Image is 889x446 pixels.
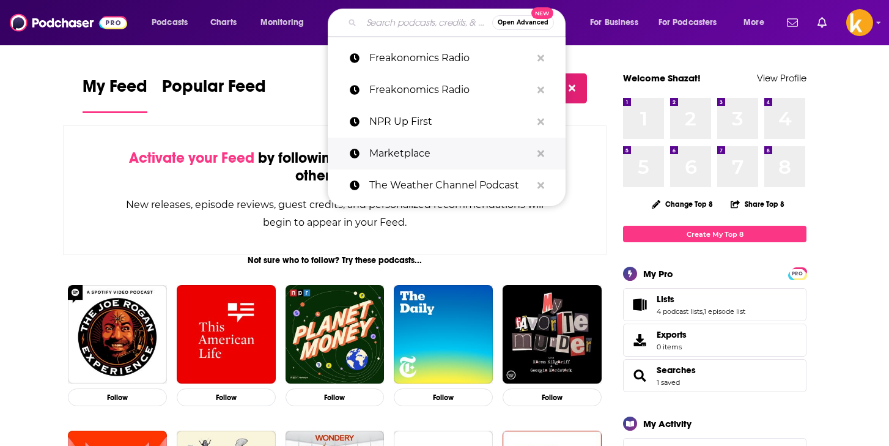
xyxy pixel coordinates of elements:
p: The Weather Channel Podcast [369,169,531,201]
button: Show profile menu [846,9,873,36]
div: by following Podcasts, Creators, Lists, and other Users! [125,149,545,185]
span: Open Advanced [498,20,548,26]
img: The Joe Rogan Experience [68,285,167,384]
span: Exports [627,332,652,349]
button: Open AdvancedNew [492,15,554,30]
a: My Feed [83,76,147,113]
span: PRO [790,269,805,278]
p: NPR Up First [369,106,531,138]
span: Charts [210,14,237,31]
span: Lists [657,294,674,305]
img: My Favorite Murder with Karen Kilgariff and Georgia Hardstark [503,285,602,384]
span: , [703,307,704,316]
span: My Feed [83,76,147,104]
a: View Profile [757,72,806,84]
span: Monitoring [260,14,304,31]
div: Search podcasts, credits, & more... [339,9,577,37]
button: Follow [286,388,385,406]
span: More [743,14,764,31]
a: 1 saved [657,378,680,387]
span: Searches [623,359,806,392]
button: open menu [252,13,320,32]
a: The Weather Channel Podcast [328,169,566,201]
a: 1 episode list [704,307,745,316]
img: Podchaser - Follow, Share and Rate Podcasts [10,11,127,34]
button: Follow [394,388,493,406]
a: Exports [623,324,806,357]
button: Share Top 8 [730,192,785,216]
a: Create My Top 8 [623,226,806,242]
a: Searches [627,367,652,384]
a: Show notifications dropdown [782,12,803,33]
a: Freakonomics Radio [328,42,566,74]
a: Show notifications dropdown [813,12,832,33]
a: Lists [657,294,745,305]
button: open menu [735,13,780,32]
span: For Podcasters [658,14,717,31]
button: Follow [177,388,276,406]
a: NPR Up First [328,106,566,138]
a: Marketplace [328,138,566,169]
img: User Profile [846,9,873,36]
span: 0 items [657,343,687,351]
span: Lists [623,288,806,321]
a: PRO [790,269,805,278]
p: Marketplace [369,138,531,169]
img: This American Life [177,285,276,384]
span: New [531,7,553,19]
div: New releases, episode reviews, guest credits, and personalized recommendations will begin to appe... [125,196,545,231]
span: Podcasts [152,14,188,31]
img: The Daily [394,285,493,384]
div: My Activity [643,418,692,429]
a: Popular Feed [162,76,266,113]
div: My Pro [643,268,673,280]
img: Planet Money [286,285,385,384]
a: 4 podcast lists [657,307,703,316]
span: Popular Feed [162,76,266,104]
button: Follow [68,388,167,406]
button: open menu [143,13,204,32]
a: Lists [627,296,652,313]
div: Not sure who to follow? Try these podcasts... [63,255,607,266]
a: Charts [202,13,244,32]
input: Search podcasts, credits, & more... [361,13,492,32]
p: Freakonomics Radio [369,74,531,106]
span: Exports [657,329,687,340]
span: Logged in as sshawan [846,9,873,36]
button: Follow [503,388,602,406]
a: Searches [657,365,696,376]
a: Freakonomics Radio [328,74,566,106]
span: Activate your Feed [129,149,254,167]
span: For Business [590,14,638,31]
a: Welcome Shazat! [623,72,701,84]
button: open menu [581,13,654,32]
button: open menu [651,13,735,32]
p: Freakonomics Radio [369,42,531,74]
button: Change Top 8 [644,196,720,212]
